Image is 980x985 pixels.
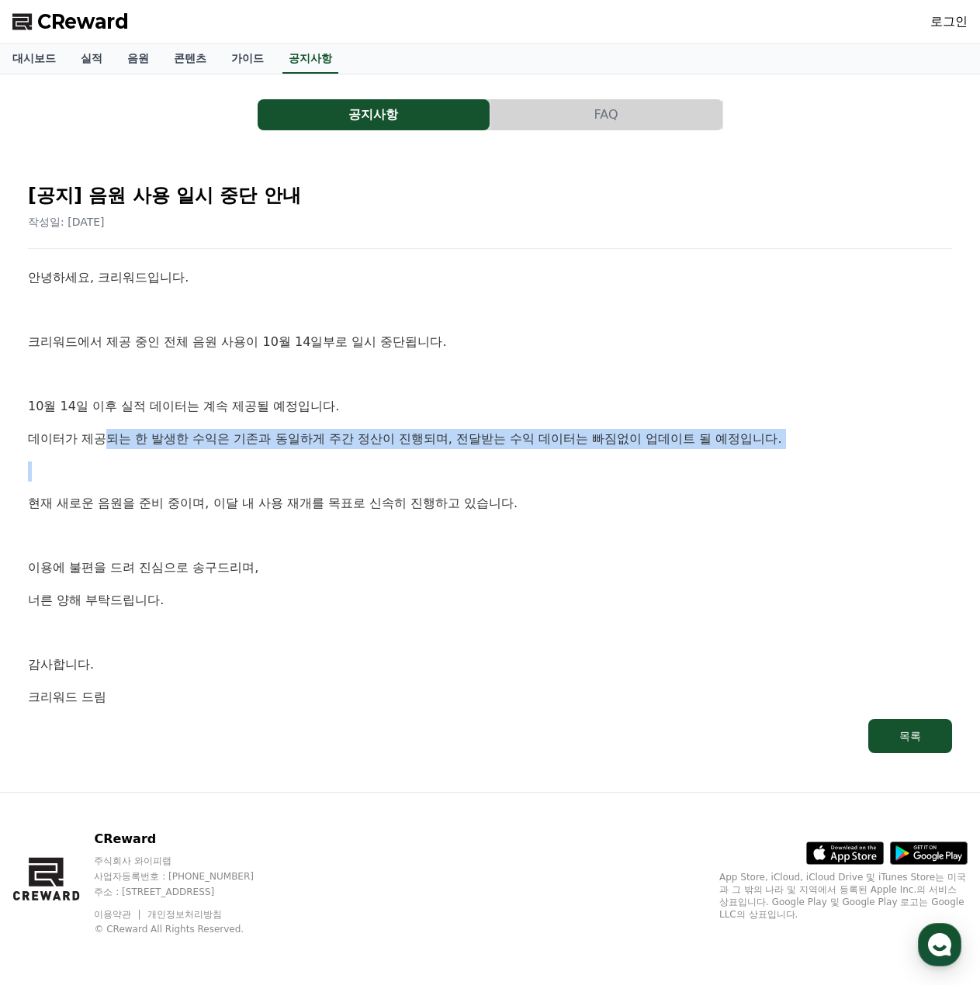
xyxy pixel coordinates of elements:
[94,870,283,883] p: 사업자등록번호 : [PHONE_NUMBER]
[240,515,258,527] span: 설정
[161,44,219,74] a: 콘텐츠
[28,655,952,675] p: 감사합니다.
[200,492,298,531] a: 설정
[868,719,952,753] button: 목록
[142,516,161,528] span: 대화
[28,493,952,513] p: 현재 새로운 음원을 준비 중이며, 이달 내 사용 재개를 목표로 신속히 진행하고 있습니다.
[94,855,283,867] p: 주식회사 와이피랩
[5,492,102,531] a: 홈
[49,515,58,527] span: 홈
[102,492,200,531] a: 대화
[258,99,490,130] button: 공지사항
[94,830,283,848] p: CReward
[282,44,338,74] a: 공지사항
[28,268,952,288] p: 안녕하세요, 크리워드입니다.
[94,923,283,935] p: © CReward All Rights Reserved.
[12,9,129,34] a: CReward
[28,216,105,228] span: 작성일: [DATE]
[28,687,952,707] p: 크리워드 드림
[68,44,115,74] a: 실적
[28,590,952,610] p: 너른 양해 부탁드립니다.
[28,719,952,753] a: 목록
[115,44,161,74] a: 음원
[94,909,143,920] a: 이용약관
[28,332,952,352] p: 크리워드에서 제공 중인 전체 음원 사용이 10월 14일부로 일시 중단됩니다.
[28,429,952,449] p: 데이터가 제공되는 한 발생한 수익은 기존과 동일하게 주간 정산이 진행되며, 전달받는 수익 데이터는 빠짐없이 업데이트 될 예정입니다.
[719,871,968,921] p: App Store, iCloud, iCloud Drive 및 iTunes Store는 미국과 그 밖의 나라 및 지역에서 등록된 Apple Inc.의 서비스 상표입니다. Goo...
[490,99,723,130] a: FAQ
[37,9,129,34] span: CReward
[899,728,921,744] div: 목록
[94,886,283,898] p: 주소 : [STREET_ADDRESS]
[930,12,968,31] a: 로그인
[28,396,952,416] p: 10월 14일 이후 실적 데이터는 계속 제공될 예정입니다.
[219,44,276,74] a: 가이드
[147,909,222,920] a: 개인정보처리방침
[490,99,722,130] button: FAQ
[28,558,952,578] p: 이용에 불편을 드려 진심으로 송구드리며,
[28,183,952,208] h2: [공지] 음원 사용 일시 중단 안내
